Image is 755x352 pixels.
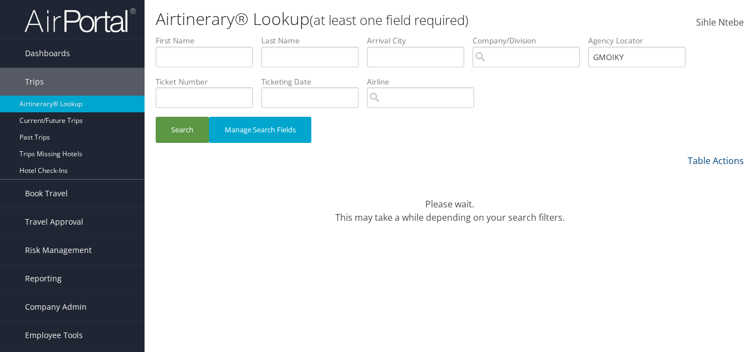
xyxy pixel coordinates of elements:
label: Arrival City [367,35,473,46]
label: Company/Division [473,35,588,46]
span: Reporting [25,265,62,292]
label: First Name [156,35,261,46]
span: Book Travel [25,180,68,207]
label: Ticketing Date [261,76,367,87]
label: Agency Locator [588,35,694,46]
label: Last Name [261,35,367,46]
div: Please wait. This may take a while depending on your search filters. [156,184,744,224]
button: Search [156,117,209,143]
img: airportal-logo.png [24,7,136,33]
label: Ticket Number [156,76,261,87]
span: Risk Management [25,236,92,264]
span: Company Admin [25,293,87,321]
small: (at least one field required) [310,11,469,29]
span: Employee Tools [25,321,83,349]
span: Trips [25,68,44,96]
a: Table Actions [688,155,744,167]
label: Airline [367,76,483,87]
span: Dashboards [25,39,70,67]
span: Travel Approval [25,208,83,236]
button: Manage Search Fields [209,117,311,143]
h1: Airtinerary® Lookup [156,7,548,31]
a: Sihle Ntebe [696,6,744,40]
span: Sihle Ntebe [696,16,744,28]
